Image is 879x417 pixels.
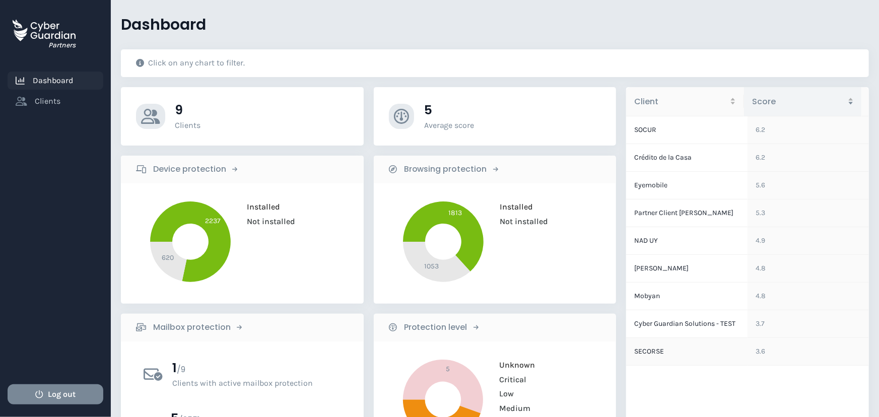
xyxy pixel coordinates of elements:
[492,375,527,384] span: Critical
[121,15,869,34] h3: Dashboard
[8,384,103,404] button: Log out
[492,217,548,226] span: Not installed
[626,310,748,338] td: Cyber Guardian Solutions - TEST
[175,120,349,130] p: Clients
[626,144,748,172] td: Crédito de la Casa
[626,255,748,283] td: [PERSON_NAME]
[492,404,531,413] span: Medium
[424,120,601,130] p: Average score
[626,116,748,144] td: SOCUR
[35,95,61,107] span: Clients
[48,388,76,400] span: Log out
[756,208,765,217] span: 5.3
[136,357,349,392] button: filter by active mailbox protection
[404,321,467,333] b: Protection level
[634,95,728,108] span: Client
[8,72,103,90] a: Dashboard
[13,13,76,51] a: Partners
[756,153,765,162] span: 6.2
[744,87,862,116] th: Score
[177,364,186,375] span: / 9
[175,102,349,118] h3: 9
[756,264,766,272] span: 4.8
[153,163,226,175] b: Device protection
[626,227,748,255] td: NAD UY
[756,347,765,356] span: 3.6
[626,283,748,310] td: Mobyan
[492,202,533,212] span: Installed
[8,92,103,110] a: Clients
[424,102,601,118] h3: 5
[239,202,280,212] span: Installed
[33,75,73,87] span: Dashboard
[756,236,765,245] span: 4.9
[239,217,295,226] span: Not installed
[173,360,341,376] h3: 1
[492,389,514,399] span: Low
[492,360,535,370] span: Unknown
[626,87,744,116] th: Client
[404,163,487,175] b: Browsing protection
[173,378,341,388] p: Clients with active mailbox protection
[756,181,765,189] span: 5.6
[756,319,765,328] span: 3.7
[48,41,76,50] h3: Partners
[626,172,748,199] td: Eyemobile
[153,321,231,333] b: Mailbox protection
[626,199,748,227] td: Partner Client [PERSON_NAME]
[756,125,765,134] span: 6.2
[626,338,748,366] td: SECORSE
[148,58,245,68] p: Click on any chart to filter.
[756,292,766,300] span: 4.8
[752,95,846,108] span: Score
